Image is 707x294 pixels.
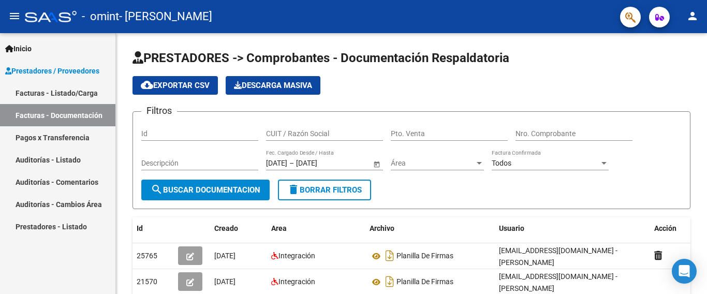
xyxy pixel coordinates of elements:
[391,159,475,168] span: Área
[8,10,21,22] mat-icon: menu
[371,158,382,169] button: Open calendar
[686,10,699,22] mat-icon: person
[271,224,287,232] span: Area
[370,224,394,232] span: Archivo
[383,273,396,290] i: Descargar documento
[365,217,495,240] datatable-header-cell: Archivo
[654,224,676,232] span: Acción
[267,217,365,240] datatable-header-cell: Area
[214,224,238,232] span: Creado
[234,81,312,90] span: Descarga Masiva
[278,277,315,286] span: Integración
[137,224,143,232] span: Id
[141,81,210,90] span: Exportar CSV
[278,180,371,200] button: Borrar Filtros
[499,246,617,267] span: [EMAIL_ADDRESS][DOMAIN_NAME] - [PERSON_NAME]
[214,277,235,286] span: [DATE]
[5,65,99,77] span: Prestadores / Proveedores
[287,183,300,196] mat-icon: delete
[137,252,157,260] span: 25765
[266,159,287,168] input: Fecha inicio
[499,224,524,232] span: Usuario
[296,159,347,168] input: Fecha fin
[132,51,509,65] span: PRESTADORES -> Comprobantes - Documentación Respaldatoria
[492,159,511,167] span: Todos
[141,79,153,91] mat-icon: cloud_download
[151,185,260,195] span: Buscar Documentacion
[499,272,617,292] span: [EMAIL_ADDRESS][DOMAIN_NAME] - [PERSON_NAME]
[137,277,157,286] span: 21570
[396,252,453,260] span: Planilla De Firmas
[141,180,270,200] button: Buscar Documentacion
[383,247,396,264] i: Descargar documento
[287,185,362,195] span: Borrar Filtros
[226,76,320,95] button: Descarga Masiva
[289,159,294,168] span: –
[141,104,177,118] h3: Filtros
[672,259,697,284] div: Open Intercom Messenger
[495,217,650,240] datatable-header-cell: Usuario
[214,252,235,260] span: [DATE]
[151,183,163,196] mat-icon: search
[132,217,174,240] datatable-header-cell: Id
[650,217,702,240] datatable-header-cell: Acción
[278,252,315,260] span: Integración
[210,217,267,240] datatable-header-cell: Creado
[226,76,320,95] app-download-masive: Descarga masiva de comprobantes (adjuntos)
[132,76,218,95] button: Exportar CSV
[82,5,119,28] span: - omint
[396,278,453,286] span: Planilla De Firmas
[119,5,212,28] span: - [PERSON_NAME]
[5,43,32,54] span: Inicio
